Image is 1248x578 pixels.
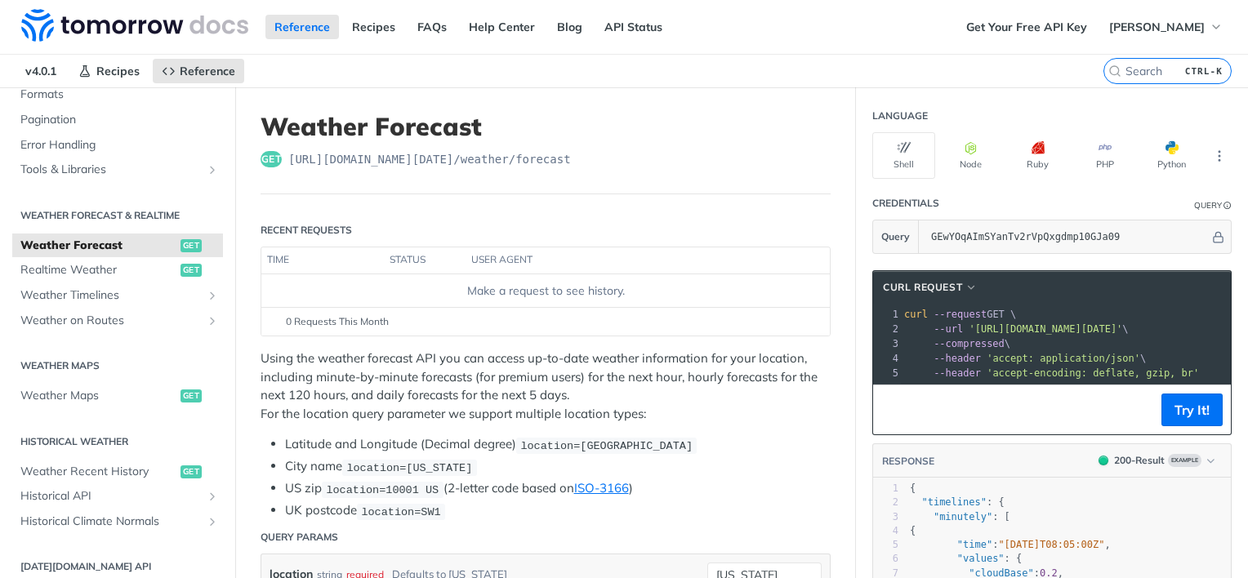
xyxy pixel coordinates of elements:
a: Reference [265,15,339,39]
a: Weather Mapsget [12,384,223,408]
span: Query [881,229,910,244]
input: apikey [923,220,1210,253]
span: --url [934,323,963,335]
span: 200 [1099,456,1108,465]
span: GET \ [904,309,1016,320]
a: Tools & LibrariesShow subpages for Tools & Libraries [12,158,223,182]
button: Show subpages for Weather on Routes [206,314,219,327]
img: Tomorrow.io Weather API Docs [21,9,248,42]
a: FAQs [408,15,456,39]
div: Make a request to see history. [268,282,823,300]
span: { [910,482,916,494]
button: Python [1140,132,1203,179]
span: location=10001 US [326,483,439,496]
span: '[URL][DOMAIN_NAME][DATE]' [969,323,1122,335]
button: Copy to clipboard [881,398,904,422]
h2: Historical Weather [12,434,223,449]
span: "time" [957,539,992,550]
span: --compressed [934,338,1005,349]
span: Weather Forecast [20,238,176,254]
a: ISO-3166 [574,480,629,496]
span: get [181,389,202,402]
div: 4 [873,351,901,366]
div: 1 [873,482,898,496]
span: 'accept: application/json' [987,353,1140,364]
button: Show subpages for Historical API [206,490,219,503]
span: location=SW1 [361,505,440,518]
th: status [384,247,466,273]
span: Reference [180,64,235,78]
div: Query [1194,199,1222,211]
button: Ruby [1006,132,1069,179]
a: Historical APIShow subpages for Historical API [12,484,223,509]
button: PHP [1073,132,1136,179]
li: US zip (2-letter code based on ) [285,479,831,498]
div: Language [872,109,928,123]
span: get [181,264,202,277]
a: Help Center [460,15,544,39]
div: 2 [873,322,901,336]
span: curl [904,309,928,320]
span: Formats [20,87,219,103]
a: Weather TimelinesShow subpages for Weather Timelines [12,283,223,308]
span: : { [910,496,1005,508]
button: Show subpages for Weather Timelines [206,289,219,302]
li: Latitude and Longitude (Decimal degree) [285,435,831,454]
h1: Weather Forecast [261,112,831,141]
div: 1 [873,307,901,322]
a: Blog [548,15,591,39]
span: --header [934,353,981,364]
span: \ [904,338,1010,349]
span: 'accept-encoding: deflate, gzip, br' [987,367,1199,379]
a: Historical Climate NormalsShow subpages for Historical Climate Normals [12,509,223,534]
th: time [261,247,384,273]
button: RESPONSE [881,453,935,469]
span: get [261,151,282,167]
div: Query Params [261,530,338,545]
div: 2 [873,496,898,509]
a: Realtime Weatherget [12,258,223,282]
span: Example [1168,454,1201,467]
li: City name [285,457,831,476]
button: [PERSON_NAME] [1100,15,1232,39]
span: "[DATE]T08:05:00Z" [998,539,1104,550]
div: QueryInformation [1194,199,1232,211]
button: 200200-ResultExample [1090,452,1223,469]
div: 6 [873,552,898,566]
span: \ [904,323,1129,335]
a: Weather Recent Historyget [12,460,223,484]
span: --request [934,309,987,320]
a: Pagination [12,108,223,132]
div: 3 [873,336,901,351]
div: Credentials [872,196,939,211]
span: Historical Climate Normals [20,514,202,530]
h2: [DATE][DOMAIN_NAME] API [12,559,223,574]
a: Get Your Free API Key [957,15,1096,39]
span: --header [934,367,981,379]
button: Show subpages for Tools & Libraries [206,163,219,176]
span: Historical API [20,488,202,505]
th: user agent [466,247,797,273]
a: Formats [12,82,223,107]
span: get [181,239,202,252]
span: cURL Request [883,280,962,295]
h2: Weather Maps [12,358,223,373]
a: Error Handling [12,133,223,158]
span: Weather Recent History [20,464,176,480]
span: location=[GEOGRAPHIC_DATA] [520,439,693,451]
span: Pagination [20,112,219,128]
i: Information [1223,202,1232,210]
span: get [181,465,202,478]
button: Try It! [1161,393,1223,426]
svg: Search [1108,64,1121,78]
span: https://api.tomorrow.io/v4/weather/forecast [288,151,571,167]
span: { [910,525,916,536]
div: 3 [873,510,898,524]
button: cURL Request [877,279,983,296]
h2: Weather Forecast & realtime [12,208,223,223]
span: [PERSON_NAME] [1109,20,1205,34]
span: : { [910,553,1022,564]
span: Error Handling [20,137,219,153]
span: Weather on Routes [20,313,202,329]
span: "minutely" [934,511,992,522]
